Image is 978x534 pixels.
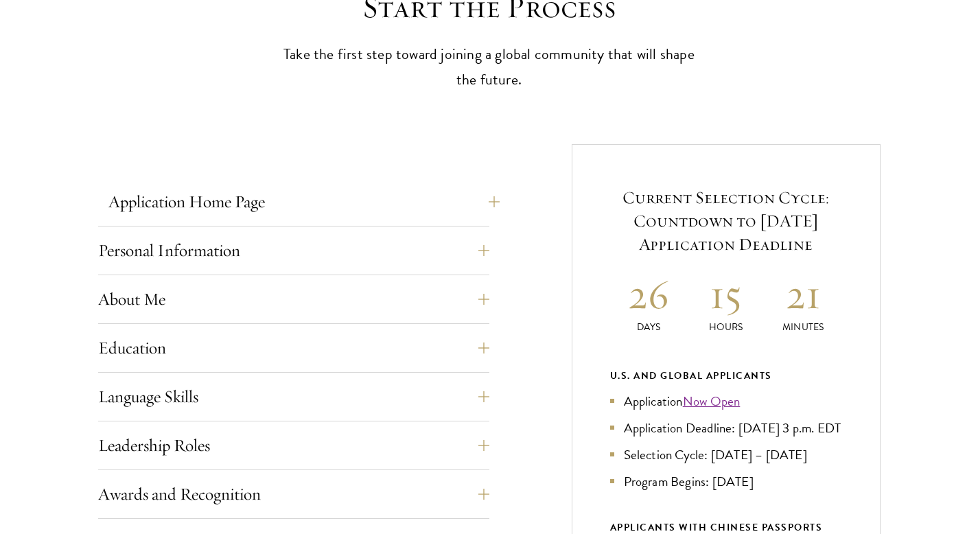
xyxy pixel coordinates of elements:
h2: 21 [765,268,842,320]
p: Take the first step toward joining a global community that will shape the future. [277,42,702,93]
p: Hours [687,320,765,334]
button: About Me [98,283,489,316]
p: Minutes [765,320,842,334]
h2: 15 [687,268,765,320]
h2: 26 [610,268,688,320]
li: Selection Cycle: [DATE] – [DATE] [610,445,842,465]
div: U.S. and Global Applicants [610,367,842,384]
li: Application Deadline: [DATE] 3 p.m. EDT [610,418,842,438]
li: Application [610,391,842,411]
button: Leadership Roles [98,429,489,462]
button: Application Home Page [108,185,500,218]
button: Language Skills [98,380,489,413]
button: Awards and Recognition [98,478,489,511]
li: Program Begins: [DATE] [610,472,842,491]
button: Education [98,332,489,364]
a: Now Open [683,391,741,411]
p: Days [610,320,688,334]
button: Personal Information [98,234,489,267]
h5: Current Selection Cycle: Countdown to [DATE] Application Deadline [610,186,842,256]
